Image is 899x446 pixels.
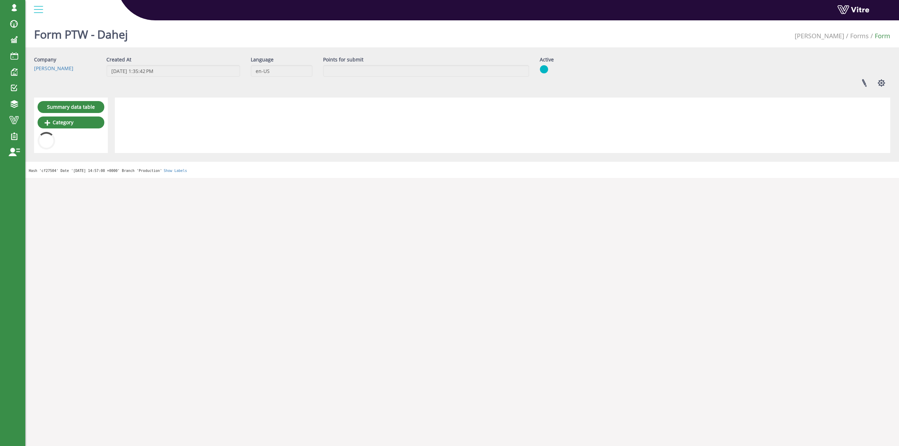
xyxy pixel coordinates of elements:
[251,56,274,63] label: Language
[164,169,187,173] a: Show Labels
[795,32,844,40] a: [PERSON_NAME]
[106,56,131,63] label: Created At
[323,56,363,63] label: Points for submit
[850,32,869,40] a: Forms
[38,117,104,128] a: Category
[34,65,73,72] a: [PERSON_NAME]
[34,18,128,47] h1: Form PTW - Dahej
[34,56,56,63] label: Company
[540,56,554,63] label: Active
[869,32,890,41] li: Form
[29,169,162,173] span: Hash 'cf27504' Date '[DATE] 14:57:08 +0000' Branch 'Production'
[38,101,104,113] a: Summary data table
[540,65,548,74] img: yes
